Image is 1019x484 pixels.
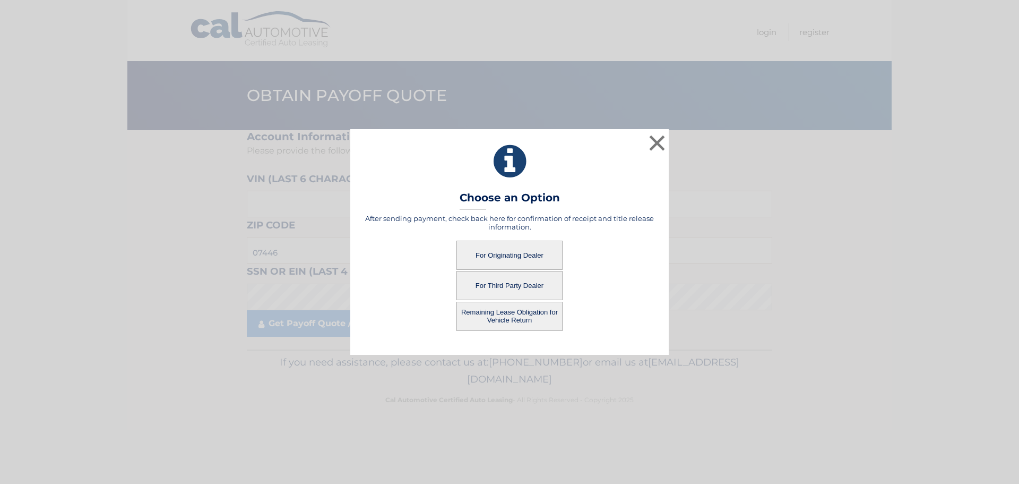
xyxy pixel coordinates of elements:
button: × [646,132,668,154]
h5: After sending payment, check back here for confirmation of receipt and title release information. [364,214,655,231]
button: For Third Party Dealer [456,271,563,300]
h3: Choose an Option [460,191,560,210]
button: Remaining Lease Obligation for Vehicle Return [456,302,563,331]
button: For Originating Dealer [456,241,563,270]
